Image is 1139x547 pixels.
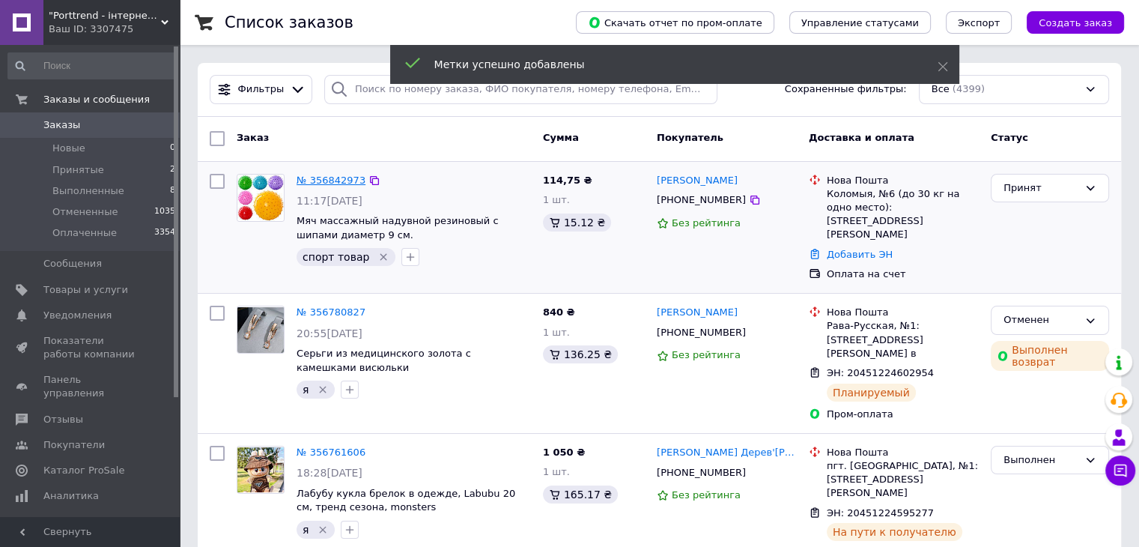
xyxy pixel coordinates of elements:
[170,142,175,155] span: 0
[576,11,774,34] button: Скачать отчет по пром-оплате
[785,82,907,97] span: Сохраненные фильтры:
[991,341,1109,371] div: Выполнен возврат
[654,190,749,210] div: [PHONE_NUMBER]
[52,226,117,240] span: Оплаченные
[654,323,749,342] div: [PHONE_NUMBER]
[303,524,309,536] span: я
[303,384,309,396] span: я
[827,268,979,281] div: Оплата на счет
[953,83,985,94] span: (4399)
[43,464,124,477] span: Каталог ProSale
[827,249,893,260] a: Добавить ЭН
[237,446,285,494] a: Фото товару
[43,257,102,271] span: Сообщения
[946,11,1012,34] button: Экспорт
[827,319,979,360] div: Рава-Русская, №1: [STREET_ADDRESS][PERSON_NAME] в
[809,132,914,143] span: Доставка и оплата
[154,205,175,219] span: 1035
[1003,453,1078,468] div: Выполнен
[297,447,365,458] a: № 356761606
[827,408,979,421] div: Пром-оплата
[588,16,762,29] span: Скачать отчет по пром-оплате
[297,467,362,479] span: 18:28[DATE]
[543,447,585,458] span: 1 050 ₴
[434,57,900,72] div: Метки успешно добавлены
[657,174,738,188] a: [PERSON_NAME]
[238,82,285,97] span: Фильтры
[52,142,85,155] span: Новые
[543,175,592,186] span: 114,75 ₴
[317,524,329,536] svg: Удалить метку
[7,52,177,79] input: Поиск
[543,306,575,318] span: 840 ₴
[43,438,105,452] span: Покупатели
[991,132,1028,143] span: Статус
[49,9,161,22] span: "Porttrend - інтернет магазин приємних подарунків"
[543,194,570,205] span: 1 шт.
[43,283,128,297] span: Товары и услуги
[672,217,741,229] span: Без рейтинга
[543,327,570,338] span: 1 шт.
[801,17,919,28] span: Управление статусами
[324,75,717,104] input: Поиск по номеру заказа, ФИО покупателя, номеру телефона, Email, номеру накладной
[1012,16,1124,28] a: Создать заказ
[672,489,741,501] span: Без рейтинга
[543,132,579,143] span: Сумма
[297,348,471,373] span: Серьги из медицинского золота с камешками висюльки
[377,251,389,263] svg: Удалить метку
[657,132,723,143] span: Покупатель
[237,132,269,143] span: Заказ
[297,488,515,513] span: Лабубу кукла брелок в одежде, Labubu 20 см, тренд сезона, monsters
[1027,11,1124,34] button: Создать заказ
[52,184,124,198] span: Выполненные
[170,184,175,198] span: 8
[827,174,979,187] div: Нова Пошта
[52,205,118,219] span: Отмененные
[303,251,369,263] span: спорт товар
[958,17,1000,28] span: Экспорт
[237,174,285,222] a: Фото товару
[1003,181,1078,196] div: Принят
[543,486,618,504] div: 165.17 ₴
[52,163,104,177] span: Принятые
[297,306,365,318] a: № 356780827
[827,306,979,319] div: Нова Пошта
[43,93,150,106] span: Заказы и сообщения
[170,163,175,177] span: 2
[49,22,180,36] div: Ваш ID: 3307475
[43,489,99,503] span: Аналитика
[1039,17,1112,28] span: Создать заказ
[657,306,738,320] a: [PERSON_NAME]
[225,13,353,31] h1: Список заказов
[1105,456,1135,486] button: Чат с покупателем
[543,214,611,232] div: 15.12 ₴
[297,327,362,339] span: 20:55[DATE]
[43,118,80,132] span: Заказы
[43,373,139,400] span: Панель управления
[237,307,284,353] img: Фото товару
[154,226,175,240] span: 3354
[1003,312,1078,328] div: Отменен
[654,463,749,483] div: [PHONE_NUMBER]
[543,466,570,477] span: 1 шт.
[317,384,329,396] svg: Удалить метку
[43,334,139,361] span: Показатели работы компании
[789,11,931,34] button: Управление статусами
[827,384,916,402] div: Планируемый
[43,515,139,542] span: Инструменты вебмастера и SEO
[827,507,934,519] span: ЭН: 20451224595277
[827,446,979,459] div: Нова Пошта
[827,523,962,541] div: На пути к получателю
[297,215,499,241] a: Мяч массажный надувной резиновый с шипами диаметр 9 см.
[297,175,365,186] a: № 356842973
[827,367,934,378] span: ЭН: 20451224602954
[672,349,741,360] span: Без рейтинга
[657,446,797,460] a: [PERSON_NAME] Дерев'[PERSON_NAME]
[43,413,83,426] span: Отзывы
[237,306,285,354] a: Фото товару
[43,309,112,322] span: Уведомления
[543,345,618,363] div: 136.25 ₴
[827,459,979,501] div: пгт. [GEOGRAPHIC_DATA], №1: [STREET_ADDRESS][PERSON_NAME]
[237,175,284,221] img: Фото товару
